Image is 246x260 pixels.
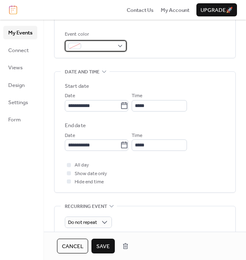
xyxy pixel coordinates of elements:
span: Time [132,92,142,100]
span: Time [132,132,142,140]
span: Cancel [62,242,83,251]
span: Do not repeat [68,218,97,227]
span: Recurring event [65,202,107,210]
button: Cancel [57,239,88,253]
a: Views [3,61,37,74]
div: Start date [65,82,89,90]
img: logo [9,5,17,14]
span: Show date only [75,170,107,178]
a: Design [3,78,37,91]
a: Connect [3,43,37,57]
button: Save [91,239,115,253]
span: Link to Google Maps [75,13,118,21]
span: Views [8,64,23,72]
div: End date [65,121,86,130]
a: My Events [3,26,37,39]
button: Upgrade🚀 [196,3,237,16]
span: Hide end time [75,178,104,186]
span: Save [96,242,110,251]
span: My Events [8,29,32,37]
span: Date [65,132,75,140]
span: Settings [8,98,28,107]
a: My Account [161,6,189,14]
span: Connect [8,46,29,55]
div: Event color [65,30,125,39]
a: Form [3,113,37,126]
span: Date and time [65,68,100,76]
span: Form [8,116,21,124]
span: Upgrade 🚀 [200,6,233,14]
span: Design [8,81,25,89]
a: Settings [3,96,37,109]
span: Date [65,92,75,100]
a: Contact Us [127,6,154,14]
span: All day [75,161,89,169]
